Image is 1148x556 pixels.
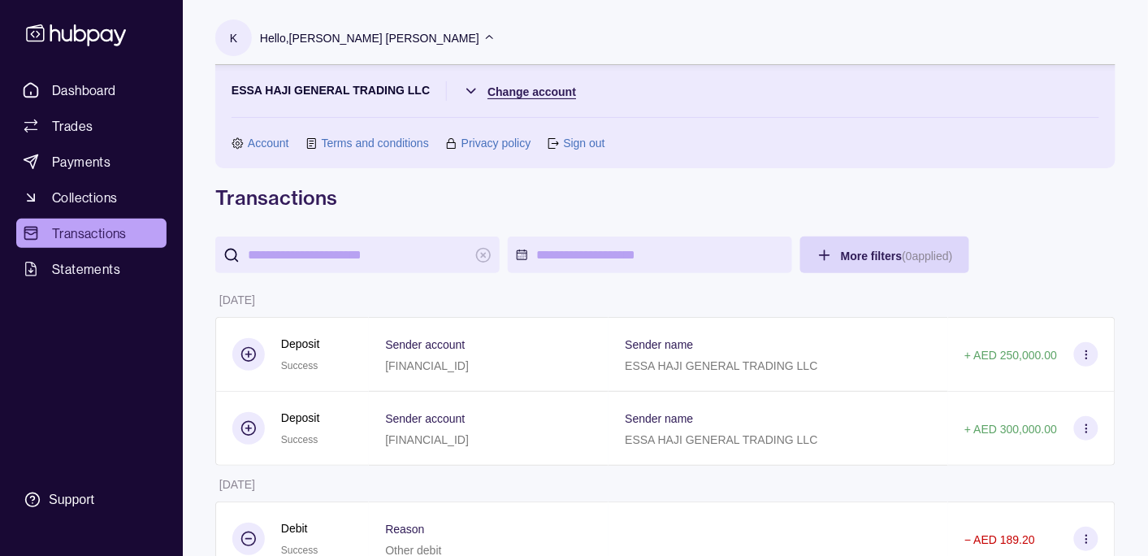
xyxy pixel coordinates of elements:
h1: Transactions [215,185,1116,211]
a: Terms and conditions [322,134,429,152]
span: Dashboard [52,80,116,100]
a: Payments [16,147,167,176]
p: + AED 300,000.00 [964,423,1057,436]
span: Success [281,545,318,556]
p: [DATE] [219,293,255,306]
p: Deposit [281,409,319,427]
p: [FINANCIAL_ID] [385,433,469,446]
span: Collections [52,188,117,207]
p: Sender name [625,338,693,351]
a: Collections [16,183,167,212]
a: Account [248,134,289,152]
a: Sign out [563,134,604,152]
button: More filters(0applied) [800,237,969,273]
p: Hello, [PERSON_NAME] [PERSON_NAME] [260,29,479,47]
div: Support [49,491,94,509]
span: Trades [52,116,93,136]
p: + AED 250,000.00 [964,349,1057,362]
p: ( 0 applied) [902,250,952,263]
p: − AED 189.20 [964,533,1035,546]
p: [FINANCIAL_ID] [385,359,469,372]
p: Sender account [385,412,465,425]
p: ESSA HAJI GENERAL TRADING LLC [232,81,430,101]
button: Change account [463,81,576,101]
span: Statements [52,259,120,279]
p: K [230,29,237,47]
span: Success [281,360,318,371]
span: Transactions [52,224,127,243]
a: Privacy policy [461,134,531,152]
a: Support [16,483,167,517]
span: More filters [841,250,953,263]
p: ESSA HAJI GENERAL TRADING LLC [625,359,817,372]
a: Trades [16,111,167,141]
p: Sender account [385,338,465,351]
input: search [248,237,467,273]
span: Success [281,434,318,445]
a: Transactions [16,219,167,248]
p: Reason [385,523,424,536]
p: Debit [281,519,318,537]
p: ESSA HAJI GENERAL TRADING LLC [625,433,817,446]
p: [DATE] [219,478,255,491]
span: Change account [487,85,576,98]
a: Statements [16,254,167,284]
a: Dashboard [16,76,167,105]
p: Deposit [281,335,319,353]
span: Payments [52,152,110,172]
p: Sender name [625,412,693,425]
